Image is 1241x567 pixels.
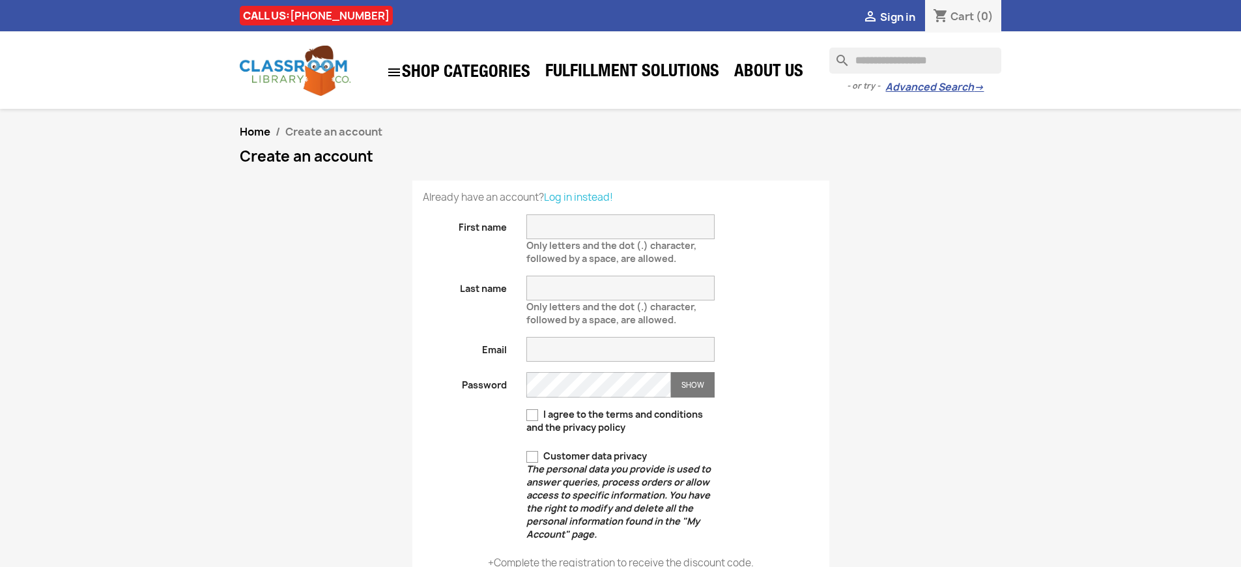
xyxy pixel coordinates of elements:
a: Log in instead! [544,190,613,204]
span: Only letters and the dot (.) character, followed by a space, are allowed. [526,234,696,265]
span: Only letters and the dot (.) character, followed by a space, are allowed. [526,295,696,326]
button: Show [671,372,715,398]
i: shopping_cart [933,9,949,25]
i: search [829,48,845,63]
em: The personal data you provide is used to answer queries, process orders or allow access to specif... [526,463,711,540]
span: Cart [950,9,974,23]
h1: Create an account [240,149,1002,164]
a: Home [240,124,270,139]
i:  [386,65,402,80]
label: Customer data privacy [526,450,715,541]
a: SHOP CATEGORIES [380,58,537,87]
input: Password input [526,372,671,398]
a: About Us [728,60,810,86]
a: Advanced Search→ [885,81,984,94]
a: [PHONE_NUMBER] [290,8,390,23]
span: Sign in [880,10,915,24]
a: Fulfillment Solutions [539,60,726,86]
input: Search [829,48,1001,74]
label: I agree to the terms and conditions and the privacy policy [526,408,715,434]
div: CALL US: [240,6,393,25]
label: Last name [413,276,517,295]
label: Email [413,337,517,356]
img: Classroom Library Company [240,46,350,96]
span: (0) [976,9,993,23]
i:  [863,10,878,25]
label: Password [413,372,517,392]
label: First name [413,214,517,234]
a:  Sign in [863,10,915,24]
span: - or try - [847,80,885,93]
span: → [974,81,984,94]
p: Already have an account? [423,191,819,204]
span: Create an account [285,124,382,139]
